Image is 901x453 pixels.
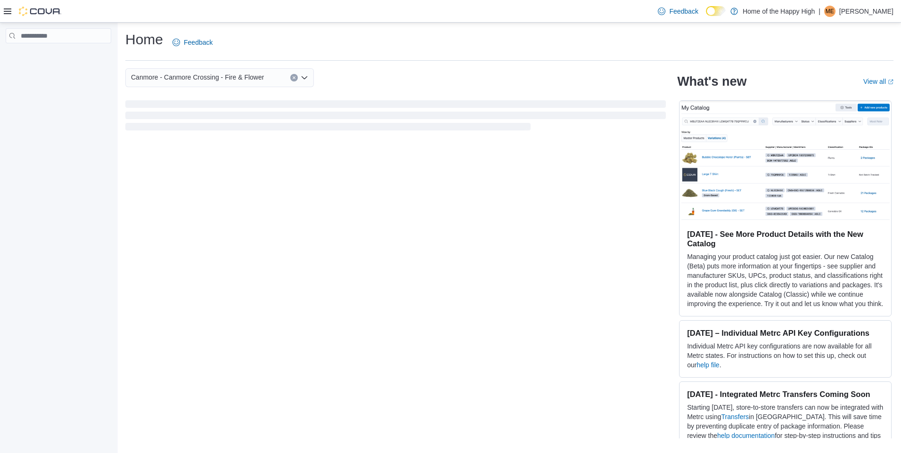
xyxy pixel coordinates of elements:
[290,74,298,81] button: Clear input
[125,30,163,49] h1: Home
[687,229,884,248] h3: [DATE] - See More Product Details with the New Catalog
[125,102,666,132] span: Loading
[654,2,702,21] a: Feedback
[863,78,893,85] a: View allExternal link
[687,403,884,450] p: Starting [DATE], store-to-store transfers can now be integrated with Metrc using in [GEOGRAPHIC_D...
[687,389,884,399] h3: [DATE] - Integrated Metrc Transfers Coming Soon
[301,74,308,81] button: Open list of options
[819,6,820,17] p: |
[824,6,835,17] div: Matthew Esslemont
[687,328,884,338] h3: [DATE] – Individual Metrc API Key Configurations
[169,33,216,52] a: Feedback
[687,252,884,308] p: Managing your product catalog just got easier. Our new Catalog (Beta) puts more information at yo...
[687,341,884,370] p: Individual Metrc API key configurations are now available for all Metrc states. For instructions ...
[717,432,775,439] a: help documentation
[839,6,893,17] p: [PERSON_NAME]
[6,45,111,68] nav: Complex example
[888,79,893,85] svg: External link
[19,7,61,16] img: Cova
[743,6,815,17] p: Home of the Happy High
[696,361,719,369] a: help file
[677,74,746,89] h2: What's new
[669,7,698,16] span: Feedback
[826,6,834,17] span: ME
[131,72,264,83] span: Canmore - Canmore Crossing - Fire & Flower
[184,38,213,47] span: Feedback
[721,413,749,421] a: Transfers
[706,6,726,16] input: Dark Mode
